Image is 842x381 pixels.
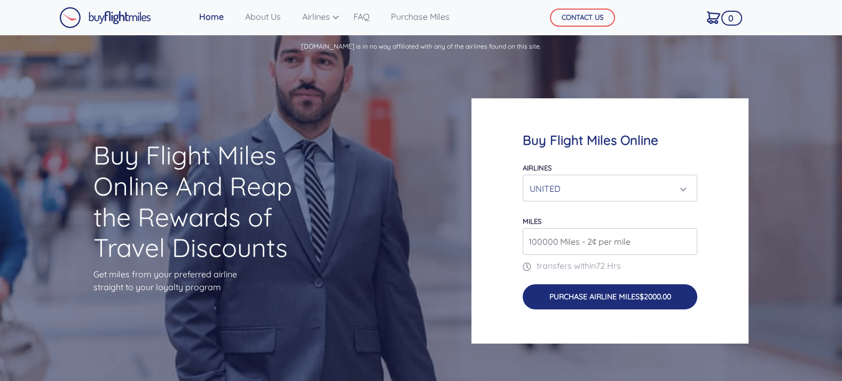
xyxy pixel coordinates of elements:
[241,6,285,27] a: About Us
[530,178,684,199] div: UNITED
[707,11,720,24] img: Cart
[523,164,552,172] label: Airlines
[523,217,541,226] label: miles
[387,6,454,27] a: Purchase Miles
[298,6,336,27] a: Airlines
[596,260,621,271] span: 72 Hrs
[349,6,374,27] a: FAQ
[523,175,697,201] button: UNITED
[59,4,151,31] a: Buy Flight Miles Logo
[195,6,228,27] a: Home
[59,7,151,28] img: Buy Flight Miles Logo
[721,11,742,26] span: 0
[523,284,697,309] button: Purchase Airline Miles$2000.00
[550,9,615,27] button: CONTACT US
[93,268,328,293] p: Get miles from your preferred airline straight to your loyalty program
[523,259,697,272] p: transfers within
[703,6,725,28] a: 0
[640,292,671,301] span: $2000.00
[555,235,631,248] span: Miles - 2¢ per mile
[523,133,697,148] h4: Buy Flight Miles Online
[93,140,328,263] h1: Buy Flight Miles Online And Reap the Rewards of Travel Discounts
